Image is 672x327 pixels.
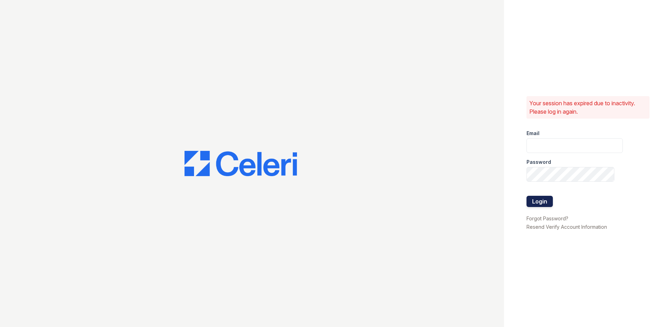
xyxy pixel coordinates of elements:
p: Your session has expired due to inactivity. Please log in again. [529,99,647,116]
label: Password [526,159,551,166]
a: Resend Verify Account Information [526,224,607,230]
a: Forgot Password? [526,215,568,221]
button: Login [526,196,553,207]
label: Email [526,130,539,137]
img: CE_Logo_Blue-a8612792a0a2168367f1c8372b55b34899dd931a85d93a1a3d3e32e68fde9ad4.png [185,151,297,176]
